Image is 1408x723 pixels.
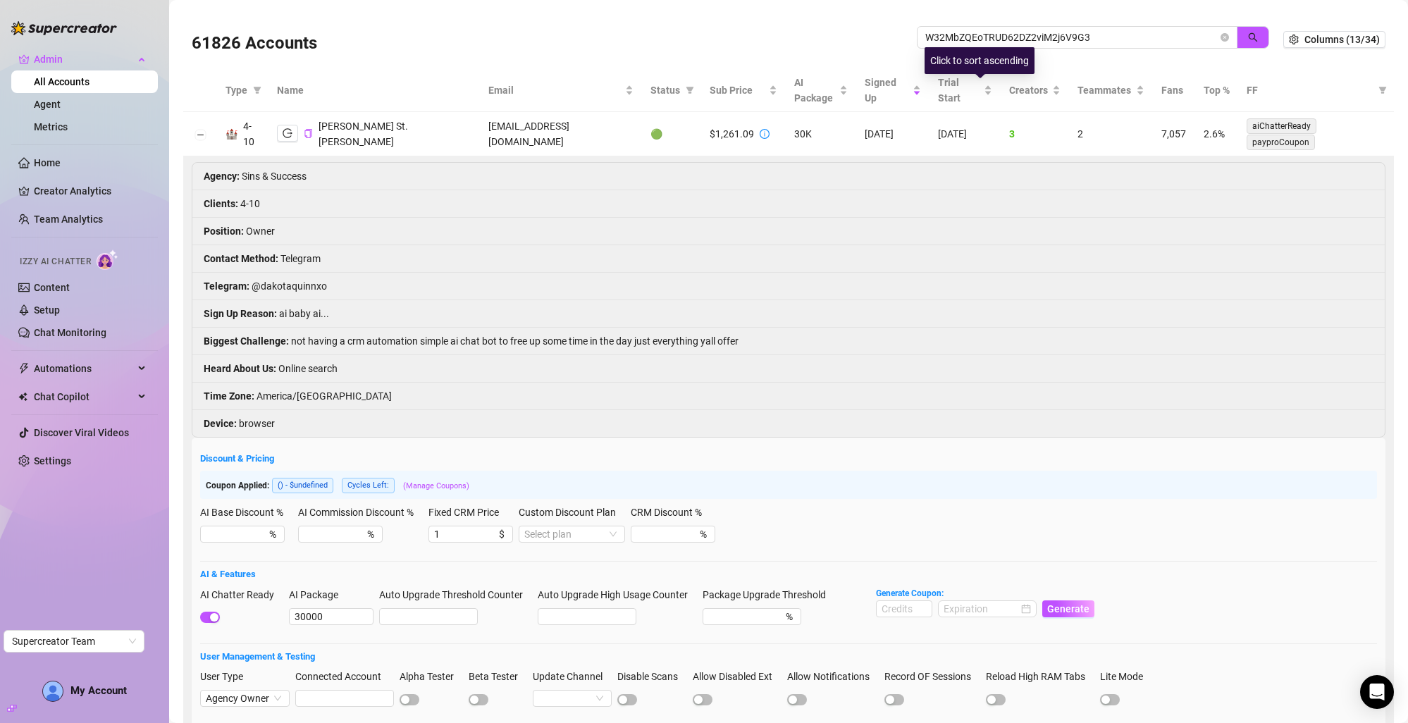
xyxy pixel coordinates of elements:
label: Connected Account [295,669,390,684]
th: Sub Price [701,69,786,112]
span: [PERSON_NAME] St.[PERSON_NAME] [319,121,408,147]
span: filter [1378,86,1387,94]
label: Record OF Sessions [884,669,980,684]
li: Owner [192,218,1385,245]
div: 4-10 [243,118,260,149]
button: logout [277,125,298,142]
th: Email [480,69,643,112]
th: Trial Start [930,69,1001,112]
span: Columns (13/34) [1304,34,1380,45]
button: AI Chatter Ready [200,612,220,623]
strong: Time Zone : [204,390,254,402]
li: Online search [192,355,1385,383]
a: Settings [34,455,71,466]
strong: Generate Coupon: [876,588,944,598]
span: crown [18,54,30,65]
button: Lite Mode [1100,694,1120,705]
span: build [7,703,17,713]
strong: Biggest Challenge : [204,335,289,347]
span: Trial Start [938,75,981,106]
label: Fixed CRM Price [428,505,508,520]
th: Fans [1153,69,1195,112]
span: filter [253,86,261,94]
td: 30K [786,112,856,156]
button: Allow Disabled Ext [693,694,712,705]
button: Disable Scans [617,694,637,705]
th: Top % [1195,69,1238,112]
li: browser [192,410,1385,437]
td: [DATE] [856,112,929,156]
strong: Contact Method : [204,253,278,264]
input: AI Commission Discount % [304,526,364,542]
label: Auto Upgrade Threshold Counter [379,587,532,602]
label: Auto Upgrade High Usage Counter [538,587,697,602]
strong: Heard About Us : [204,363,276,374]
h5: User Management & Testing [200,650,1377,664]
label: AI Package [289,587,347,602]
strong: Clients : [204,198,238,209]
span: Chat Copilot [34,385,134,408]
a: Agent [34,99,61,110]
button: Copy Account UID [304,128,313,139]
label: Custom Discount Plan [519,505,625,520]
button: close-circle [1221,33,1229,42]
span: aiChatterReady [1247,118,1316,134]
span: thunderbolt [18,363,30,374]
span: Type [226,82,247,98]
label: Update Channel [533,669,612,684]
input: Auto Upgrade High Usage Counter [538,609,636,624]
span: Cycles Left: [342,478,395,493]
th: Teammates [1069,69,1153,112]
span: 2 [1077,128,1083,140]
button: Allow Notifications [787,694,807,705]
div: Open Intercom Messenger [1360,675,1394,709]
td: [EMAIL_ADDRESS][DOMAIN_NAME] [480,112,643,156]
input: Package Upgrade Threshold [708,609,783,624]
span: Izzy AI Chatter [20,255,91,268]
li: ai baby ai... [192,300,1385,328]
h5: Discount & Pricing [200,452,1377,466]
li: not having a crm automation simple ai chat bot to free up some time in the day just everything ya... [192,328,1385,355]
input: Credits [877,601,932,617]
img: Chat Copilot [18,392,27,402]
span: Creators [1009,82,1049,98]
input: AI Base Discount % [206,526,266,542]
img: logo-BBDzfeDw.svg [11,21,117,35]
strong: Device : [204,418,237,429]
label: Beta Tester [469,669,527,684]
button: Columns (13/34) [1283,31,1385,48]
span: Status [650,82,680,98]
a: Content [34,282,70,293]
span: setting [1289,35,1299,44]
span: filter [686,86,694,94]
label: CRM Discount % [631,505,711,520]
label: Allow Disabled Ext [693,669,782,684]
label: AI Commission Discount % [298,505,423,520]
strong: Sign Up Reason : [204,308,277,319]
strong: Telegram : [204,280,249,292]
th: Signed Up [856,69,929,112]
span: search [1248,32,1258,42]
span: Sub Price [710,82,766,98]
span: 2.6% [1204,128,1225,140]
a: Creator Analytics [34,180,147,202]
strong: Agency : [204,171,240,182]
li: 4-10 [192,190,1385,218]
span: payproCoupon [1247,135,1315,150]
span: My Account [70,684,127,697]
label: User Type [200,669,252,684]
span: logout [283,128,292,138]
th: Creators [1001,69,1069,112]
span: 3 [1009,128,1015,140]
th: AI Package [786,69,856,112]
a: Metrics [34,121,68,132]
span: info-circle [760,129,770,139]
span: Teammates [1077,82,1133,98]
span: FF [1247,82,1373,98]
a: Discover Viral Videos [34,427,129,438]
span: Email [488,82,623,98]
img: AD_cMMTxCeTpmN1d5MnKJ1j-_uXZCpTKapSSqNGg4PyXtR_tCW7gZXTNmFz2tpVv9LSyNV7ff1CaS4f4q0HLYKULQOwoM5GQR... [43,681,63,701]
td: [DATE] [930,112,1001,156]
a: Chat Monitoring [34,327,106,338]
